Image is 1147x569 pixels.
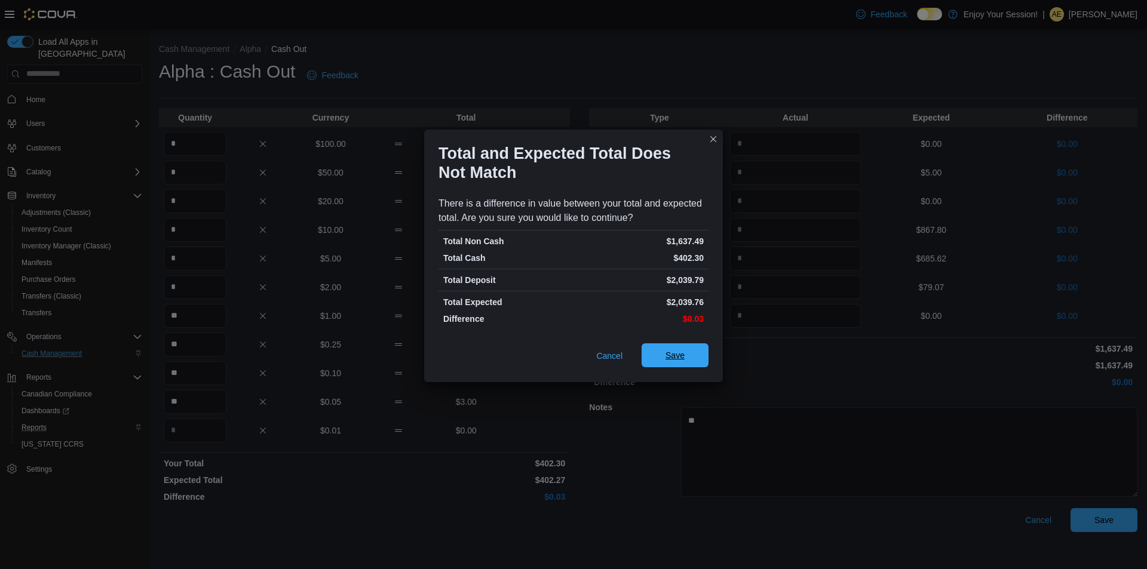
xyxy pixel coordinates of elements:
p: Difference [443,313,571,325]
p: $2,039.79 [576,274,704,286]
button: Cancel [591,344,627,368]
p: Total Cash [443,252,571,264]
h1: Total and Expected Total Does Not Match [438,144,699,182]
p: $0.03 [576,313,704,325]
p: Total Expected [443,296,571,308]
span: Cancel [596,350,622,362]
button: Save [642,343,709,367]
span: Save [665,349,685,361]
p: $1,637.49 [576,235,704,247]
button: Closes this modal window [706,132,720,146]
p: Total Non Cash [443,235,571,247]
p: $2,039.76 [576,296,704,308]
p: Total Deposit [443,274,571,286]
p: $402.30 [576,252,704,264]
div: There is a difference in value between your total and expected total. Are you sure you would like... [438,196,709,225]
